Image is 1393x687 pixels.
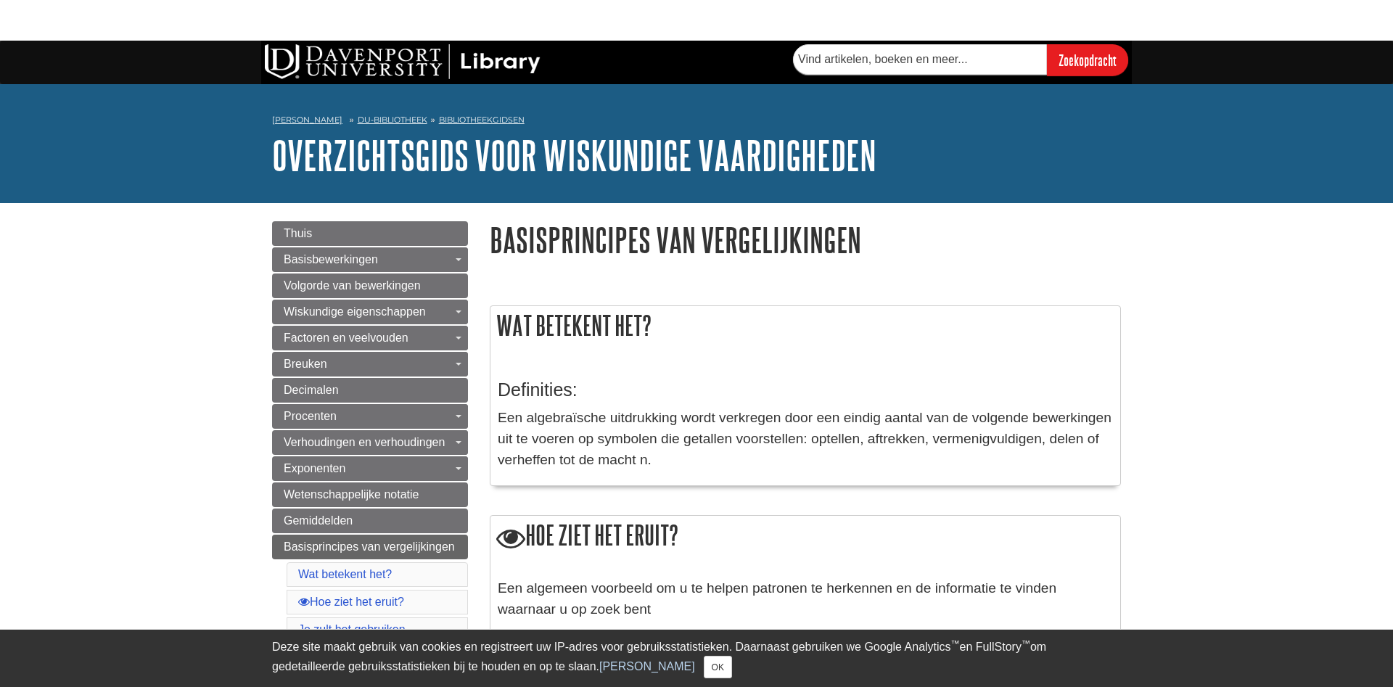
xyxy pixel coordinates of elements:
a: [PERSON_NAME] [272,114,342,126]
font: Decimalen [284,384,339,396]
a: Basisbewerkingen [272,247,468,272]
a: Procenten [272,404,468,429]
font: om gedetailleerde gebruiksstatistieken bij te houden en op te slaan. [272,641,1046,672]
a: Breuken [272,352,468,377]
font: Exponenten [284,462,345,474]
font: ™ [1022,638,1030,649]
a: Hoe ziet het eruit? [298,596,404,608]
a: DU-bibliotheek [358,115,427,125]
a: Decimalen [272,378,468,403]
a: Wetenschappelijke notatie [272,482,468,507]
a: Gemiddelden [272,509,468,533]
font: Een algemeen voorbeeld om u te helpen patronen te herkennen en de informatie te vinden waarnaar u... [498,580,1056,617]
font: Factoren en veelvouden [284,332,408,344]
a: Je zult het gebruiken... [298,623,415,635]
font: en FullStory [960,641,1022,653]
font: Basisbewerkingen [284,253,378,266]
font: Verhoudingen en verhoudingen [284,436,445,448]
font: Wat betekent het? [496,310,652,340]
font: Gemiddelden [284,514,353,527]
font: Wetenschappelijke notatie [284,488,419,501]
a: Thuis [272,221,468,246]
input: Vind artikelen, boeken en meer... [793,44,1047,75]
font: [PERSON_NAME] [272,115,342,125]
font: Basisprincipes van vergelijkingen [490,221,861,258]
font: OK [712,662,724,672]
font: Definities: [498,379,578,400]
font: Hoe ziet het eruit? [525,520,678,550]
button: Dichtbij [704,656,732,678]
font: Basisprincipes van vergelijkingen [284,540,455,553]
input: Zoekopdracht [1047,44,1128,75]
a: Exponenten [272,456,468,481]
font: ™ [951,638,960,649]
font: Hoe ziet het eruit? [310,596,404,608]
font: Deze site maakt gebruik van cookies en registreert uw IP-adres voor gebruiksstatistieken. Daarnaa... [272,641,951,653]
img: DU-bibliotheek [265,44,541,79]
nav: broodkruimel [272,110,1121,133]
form: Zoekt naar artikelen, boeken en meer van de DU-bibliotheek [793,44,1128,75]
a: Wiskundige eigenschappen [272,300,468,324]
a: Basisprincipes van vergelijkingen [272,535,468,559]
a: Bibliotheekgidsen [439,115,525,125]
font: Thuis [284,227,312,239]
font: Een algebraïsche uitdrukking wordt verkregen door een eindig aantal van de volgende bewerkingen u... [498,410,1111,467]
font: Wiskundige eigenschappen [284,305,426,318]
font: Breuken [284,358,327,370]
a: [PERSON_NAME] [599,660,695,672]
a: Overzichtsgids voor wiskundige vaardigheden [272,133,876,178]
a: Verhoudingen en verhoudingen [272,430,468,455]
a: Factoren en veelvouden [272,326,468,350]
font: Volgorde van bewerkingen [284,279,421,292]
a: Wat betekent het? [298,568,392,580]
font: Procenten [284,410,337,422]
a: Volgorde van bewerkingen [272,273,468,298]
